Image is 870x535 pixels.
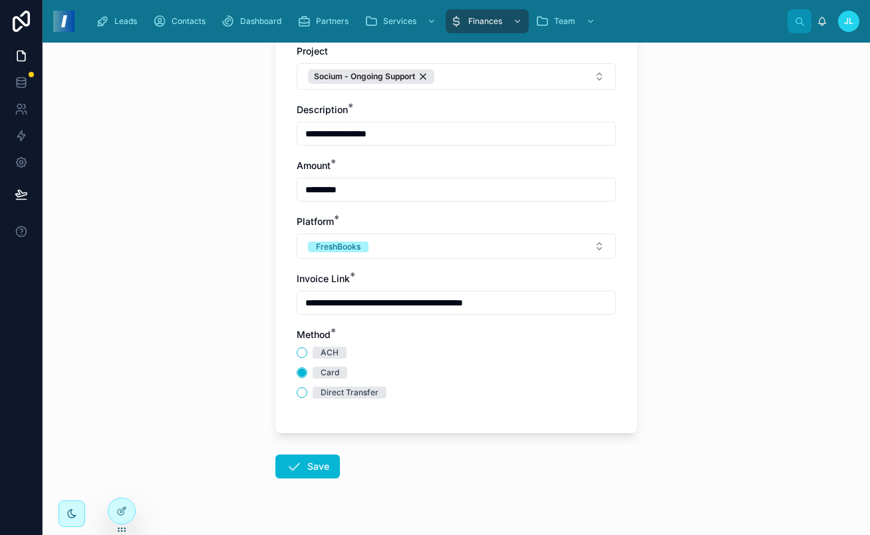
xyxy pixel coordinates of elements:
[293,9,358,33] a: Partners
[468,16,502,27] span: Finances
[92,9,146,33] a: Leads
[53,11,74,32] img: App logo
[297,216,334,227] span: Platform
[172,16,206,27] span: Contacts
[314,71,415,82] span: Socium - Ongoing Support
[275,454,340,478] button: Save
[297,234,616,259] button: Select Button
[297,104,348,115] span: Description
[446,9,529,33] a: Finances
[321,387,378,399] div: Direct Transfer
[316,16,349,27] span: Partners
[114,16,137,27] span: Leads
[308,69,434,84] button: Unselect 65
[531,9,602,33] a: Team
[844,16,853,27] span: JL
[85,7,788,36] div: scrollable content
[321,367,339,379] div: Card
[297,273,350,284] span: Invoice Link
[297,63,616,90] button: Select Button
[297,45,328,57] span: Project
[217,9,291,33] a: Dashboard
[240,16,281,27] span: Dashboard
[297,160,331,171] span: Amount
[297,329,331,340] span: Method
[361,9,443,33] a: Services
[149,9,215,33] a: Contacts
[554,16,575,27] span: Team
[316,242,361,252] div: FreshBooks
[321,347,339,359] div: ACH
[383,16,416,27] span: Services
